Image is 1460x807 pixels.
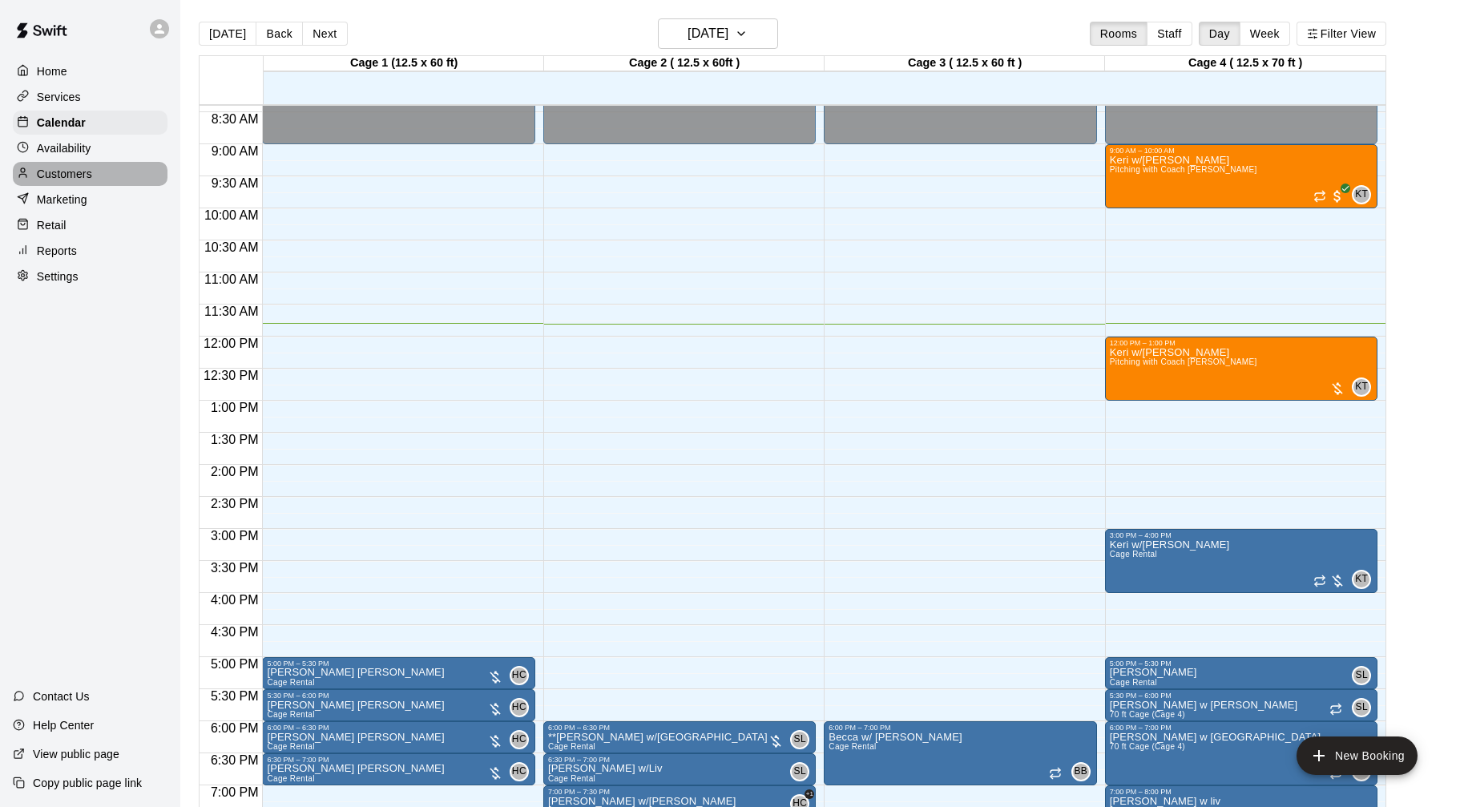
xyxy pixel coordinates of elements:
[797,762,809,781] span: Scott Lesiuk
[267,678,314,687] span: Cage Rental
[33,775,142,791] p: Copy public page link
[207,465,263,478] span: 2:00 PM
[207,625,263,639] span: 4:30 PM
[200,369,262,382] span: 12:30 PM
[208,112,263,126] span: 8:30 AM
[1352,185,1371,204] div: Keri Tarro
[1329,703,1342,716] span: Recurring event
[512,732,526,748] span: HC
[512,700,526,716] span: HC
[267,710,314,719] span: Cage Rental
[207,497,263,510] span: 2:30 PM
[794,732,806,748] span: SL
[1110,357,1257,366] span: Pitching with Coach [PERSON_NAME]
[1355,668,1367,684] span: SL
[207,593,263,607] span: 4:00 PM
[1105,689,1377,721] div: 5:30 PM – 6:00 PM: sam w Lila
[13,136,167,160] a: Availability
[797,730,809,749] span: Scott Lesiuk
[13,162,167,186] div: Customers
[1352,666,1371,685] div: Samantha Laliberte
[1110,531,1373,539] div: 3:00 PM – 4:00 PM
[1352,698,1371,717] div: Samantha Laliberte
[1358,570,1371,589] span: Keri Tarro
[516,762,529,781] span: Hannah Cozza
[1105,337,1377,401] div: 12:00 PM – 1:00 PM: Keri w/Natalia
[33,717,94,733] p: Help Center
[658,18,778,49] button: [DATE]
[1105,721,1377,785] div: 6:00 PM – 7:00 PM: sam w Charlotte
[1071,762,1091,781] div: Becca Black
[207,433,263,446] span: 1:30 PM
[688,22,728,45] h6: [DATE]
[1352,377,1371,397] div: Keri Tarro
[829,742,876,751] span: Cage Rental
[208,176,263,190] span: 9:30 AM
[267,742,314,751] span: Cage Rental
[1355,379,1368,395] span: KT
[1105,144,1377,208] div: 9:00 AM – 10:00 AM: Keri w/Delphine
[207,721,263,735] span: 6:00 PM
[13,239,167,263] a: Reports
[1355,571,1368,587] span: KT
[516,666,529,685] span: Hannah Cozza
[200,240,263,254] span: 10:30 AM
[207,561,263,575] span: 3:30 PM
[548,788,811,796] div: 7:00 PM – 7:30 PM
[543,721,816,753] div: 6:00 PM – 6:30 PM: **Scott w/Aurora
[1110,742,1185,751] span: 70 ft Cage (Cage 4)
[37,140,91,156] p: Availability
[1147,22,1192,46] button: Staff
[267,692,530,700] div: 5:30 PM – 6:00 PM
[200,305,263,318] span: 11:30 AM
[264,56,544,71] div: Cage 1 (12.5 x 60 ft)
[200,208,263,222] span: 10:00 AM
[516,730,529,749] span: Hannah Cozza
[548,774,595,783] span: Cage Rental
[207,529,263,543] span: 3:00 PM
[1110,660,1373,668] div: 5:00 PM – 5:30 PM
[1358,185,1371,204] span: Keri Tarro
[1110,710,1185,719] span: 70 ft Cage (Cage 4)
[1355,187,1368,203] span: KT
[13,59,167,83] div: Home
[510,762,529,781] div: Hannah Cozza
[37,115,86,131] p: Calendar
[37,89,81,105] p: Services
[1074,764,1087,780] span: BB
[1355,700,1367,716] span: SL
[207,785,263,799] span: 7:00 PM
[1110,550,1157,559] span: Cage Rental
[13,264,167,289] a: Settings
[805,789,814,799] span: +1
[543,753,816,785] div: 6:30 PM – 7:00 PM: Scott w/Liv
[13,213,167,237] a: Retail
[1110,692,1373,700] div: 5:30 PM – 6:00 PM
[512,668,526,684] span: HC
[13,188,167,212] div: Marketing
[267,774,314,783] span: Cage Rental
[544,56,825,71] div: Cage 2 ( 12.5 x 60ft )
[1297,22,1386,46] button: Filter View
[13,85,167,109] a: Services
[1352,570,1371,589] div: Keri Tarro
[1313,190,1326,203] span: Recurring event
[825,56,1105,71] div: Cage 3 ( 12.5 x 60 ft )
[267,756,530,764] div: 6:30 PM – 7:00 PM
[267,724,530,732] div: 6:00 PM – 6:30 PM
[1358,666,1371,685] span: Samantha Laliberte
[1110,724,1373,732] div: 6:00 PM – 7:00 PM
[207,753,263,767] span: 6:30 PM
[13,111,167,135] a: Calendar
[207,401,263,414] span: 1:00 PM
[37,268,79,284] p: Settings
[1110,165,1257,174] span: Pitching with Coach [PERSON_NAME]
[512,764,526,780] span: HC
[824,721,1096,785] div: 6:00 PM – 7:00 PM: Becca w/ Delaney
